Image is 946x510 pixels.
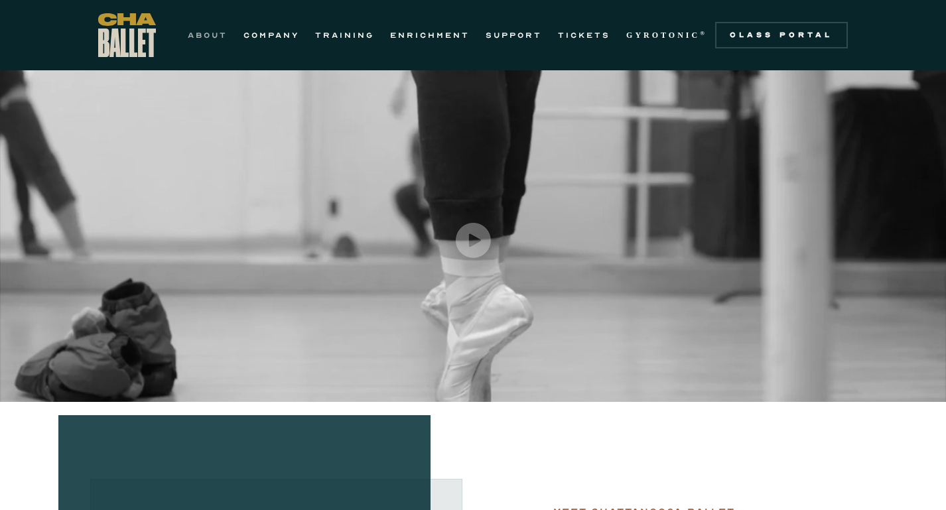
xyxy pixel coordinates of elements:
a: TRAINING [315,27,374,43]
a: COMPANY [243,27,299,43]
div: Class Portal [723,30,840,40]
a: ENRICHMENT [390,27,470,43]
a: Class Portal [715,22,848,48]
a: home [98,13,156,57]
sup: ® [700,30,707,36]
a: ABOUT [188,27,228,43]
a: TICKETS [558,27,610,43]
a: GYROTONIC® [626,27,707,43]
a: SUPPORT [486,27,542,43]
strong: GYROTONIC [626,31,700,40]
